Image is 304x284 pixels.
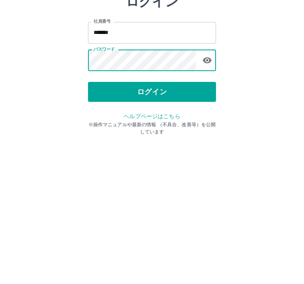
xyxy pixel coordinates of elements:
[124,169,180,176] a: ヘルプページはこちら
[126,50,178,66] h2: ログイン
[94,75,110,81] label: 社員番号
[88,177,216,192] p: ※操作マニュアルや最新の情報 （不具合、改善等）を公開しています
[88,138,216,158] button: ログイン
[94,103,115,109] label: パスワード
